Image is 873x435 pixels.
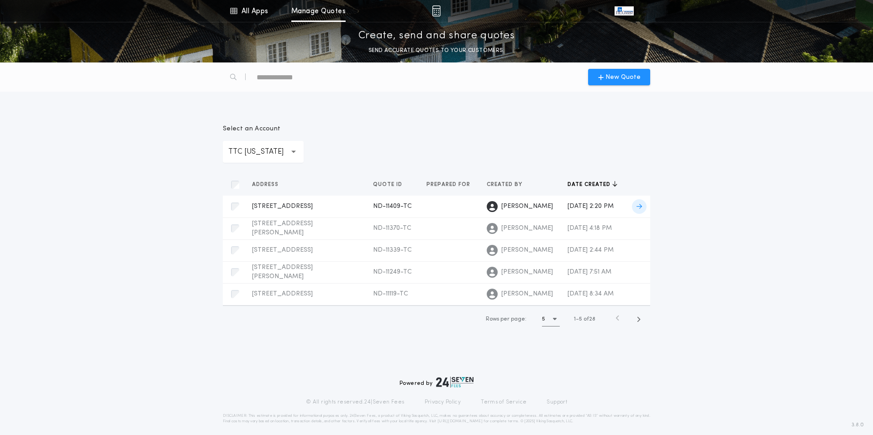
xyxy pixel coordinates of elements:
[481,399,526,406] a: Terms of Service
[426,181,472,188] span: Prepared for
[223,141,304,163] button: TTC [US_STATE]
[579,316,582,322] span: 5
[568,203,614,210] span: [DATE] 2:20 PM
[542,312,560,326] button: 5
[501,246,553,255] span: [PERSON_NAME]
[436,377,473,388] img: logo
[568,269,611,275] span: [DATE] 7:51 AM
[373,203,412,210] span: ND-11409-TC
[547,399,567,406] a: Support
[223,124,304,134] p: Select an Account
[487,181,524,188] span: Created by
[568,290,614,297] span: [DATE] 8:34 AM
[373,181,404,188] span: Quote ID
[425,399,461,406] a: Privacy Policy
[432,5,441,16] img: img
[486,316,526,322] span: Rows per page:
[373,290,408,297] span: ND-11119-TC
[542,315,545,324] h1: 5
[252,203,313,210] span: [STREET_ADDRESS]
[252,247,313,254] span: [STREET_ADDRESS]
[568,180,617,189] button: Date created
[852,421,864,429] span: 3.8.0
[605,72,641,82] span: New Quote
[568,247,614,254] span: [DATE] 2:44 PM
[487,180,529,189] button: Created by
[574,316,576,322] span: 1
[501,224,553,233] span: [PERSON_NAME]
[400,377,473,388] div: Powered by
[568,225,612,232] span: [DATE] 4:18 PM
[437,419,483,423] a: [URL][DOMAIN_NAME]
[373,225,411,232] span: ND-11370-TC
[368,46,505,55] p: SEND ACCURATE QUOTES TO YOUR CUSTOMERS.
[306,399,405,406] p: © All rights reserved. 24|Seven Fees
[588,69,650,85] button: New Quote
[501,290,553,299] span: [PERSON_NAME]
[501,202,553,211] span: [PERSON_NAME]
[252,290,313,297] span: [STREET_ADDRESS]
[252,180,285,189] button: Address
[373,269,412,275] span: ND-11249-TC
[568,181,612,188] span: Date created
[252,264,313,280] span: [STREET_ADDRESS][PERSON_NAME]
[373,247,412,254] span: ND-11339-TC
[358,29,515,43] p: Create, send and share quotes
[252,220,313,236] span: [STREET_ADDRESS][PERSON_NAME]
[252,181,280,188] span: Address
[223,413,650,424] p: DISCLAIMER: This estimate is provided for informational purposes only. 24|Seven Fees, a product o...
[373,180,409,189] button: Quote ID
[584,315,595,323] span: of 28
[501,268,553,277] span: [PERSON_NAME]
[228,146,298,157] p: TTC [US_STATE]
[615,6,634,16] img: vs-icon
